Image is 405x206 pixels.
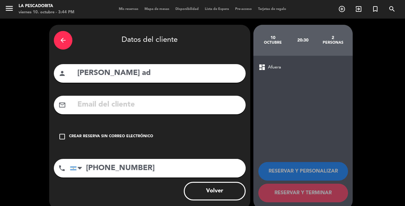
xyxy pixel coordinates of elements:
[232,7,255,11] span: Pre-acceso
[77,67,241,80] input: Nombre del cliente
[258,162,348,181] button: RESERVAR Y PERSONALIZAR
[355,5,362,13] i: exit_to_app
[116,7,141,11] span: Mis reservas
[58,133,66,140] i: check_box_outline_blank
[70,159,84,177] div: Argentina: +54
[318,40,348,45] div: personas
[255,7,289,11] span: Tarjetas de regalo
[372,5,379,13] i: turned_in_not
[184,182,246,200] button: Volver
[58,101,66,109] i: mail_outline
[338,5,346,13] i: add_circle_outline
[5,4,14,15] button: menu
[19,3,74,9] div: La Pescadorita
[5,4,14,13] i: menu
[59,37,67,44] i: arrow_back
[77,99,241,111] input: Email del cliente
[19,9,74,15] div: viernes 10. octubre - 3:44 PM
[172,7,202,11] span: Disponibilidad
[58,70,66,77] i: person
[268,64,281,71] span: Afuera
[288,29,318,51] div: 20:30
[70,159,246,178] input: Número de teléfono...
[58,164,66,172] i: phone
[141,7,172,11] span: Mapa de mesas
[202,7,232,11] span: Lista de Espera
[69,134,153,140] div: Crear reserva sin correo electrónico
[258,64,266,71] span: dashboard
[318,35,348,40] div: 2
[258,184,348,202] button: RESERVAR Y TERMINAR
[54,29,246,51] div: Datos del cliente
[388,5,396,13] i: search
[258,40,288,45] div: octubre
[258,35,288,40] div: 10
